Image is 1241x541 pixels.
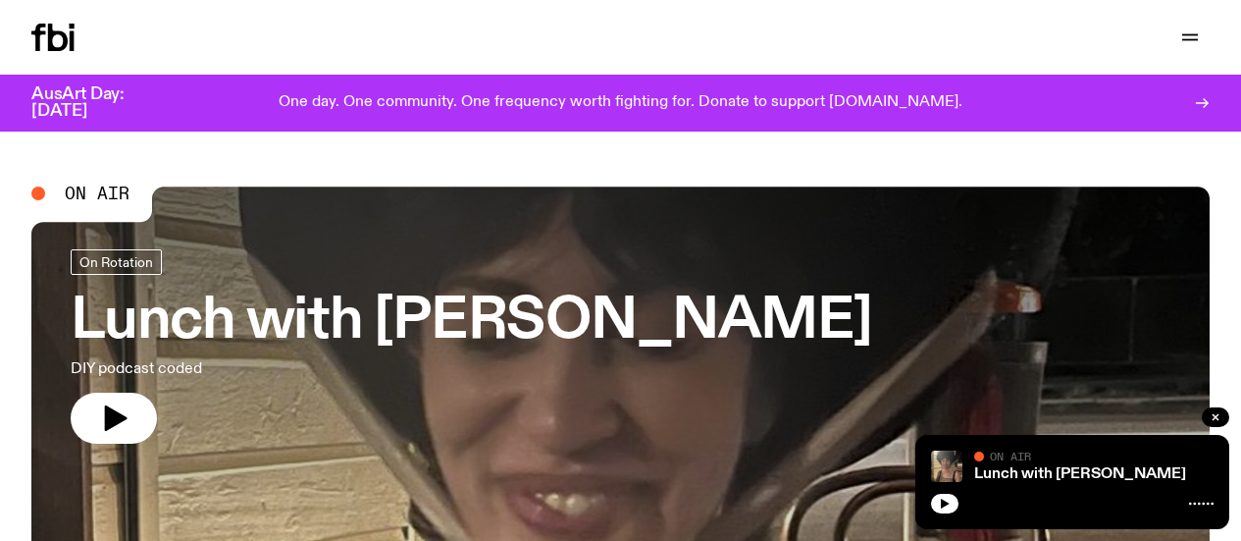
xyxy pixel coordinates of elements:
p: DIY podcast coded [71,357,573,381]
h3: Lunch with [PERSON_NAME] [71,295,872,350]
span: On Air [65,185,129,202]
span: On Rotation [79,255,153,270]
p: One day. One community. One frequency worth fighting for. Donate to support [DOMAIN_NAME]. [279,94,962,112]
a: Lunch with [PERSON_NAME] [974,466,1186,482]
a: Lunch with [PERSON_NAME]DIY podcast coded [71,249,872,444]
span: On Air [990,450,1031,462]
a: On Rotation [71,249,162,275]
h3: AusArt Day: [DATE] [31,86,157,120]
